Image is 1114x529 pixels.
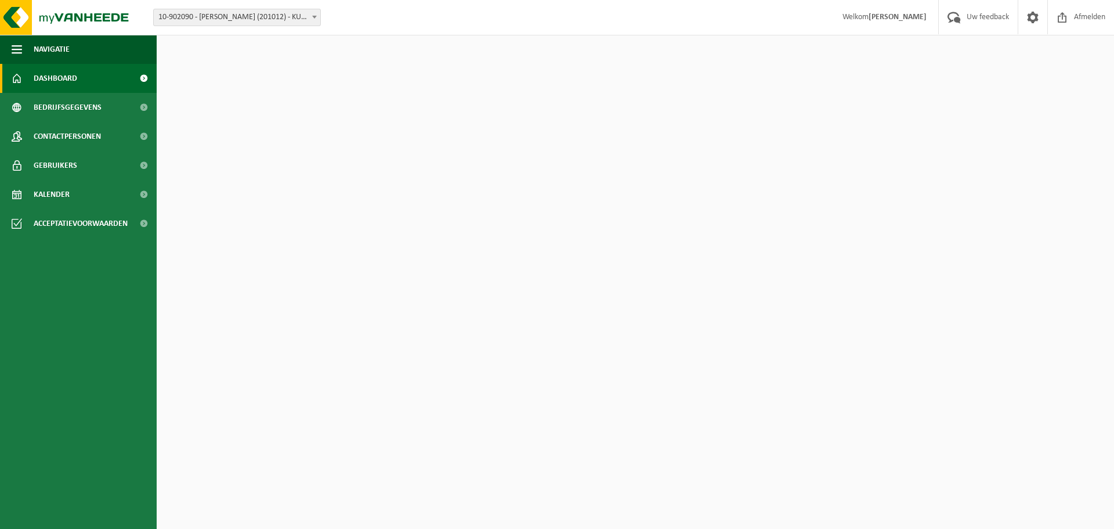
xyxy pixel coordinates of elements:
[34,35,70,64] span: Navigatie
[34,64,77,93] span: Dashboard
[34,122,101,151] span: Contactpersonen
[154,9,320,26] span: 10-902090 - AVA KUURNE (201012) - KUURNE
[34,209,128,238] span: Acceptatievoorwaarden
[869,13,927,21] strong: [PERSON_NAME]
[153,9,321,26] span: 10-902090 - AVA KUURNE (201012) - KUURNE
[34,180,70,209] span: Kalender
[34,93,102,122] span: Bedrijfsgegevens
[34,151,77,180] span: Gebruikers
